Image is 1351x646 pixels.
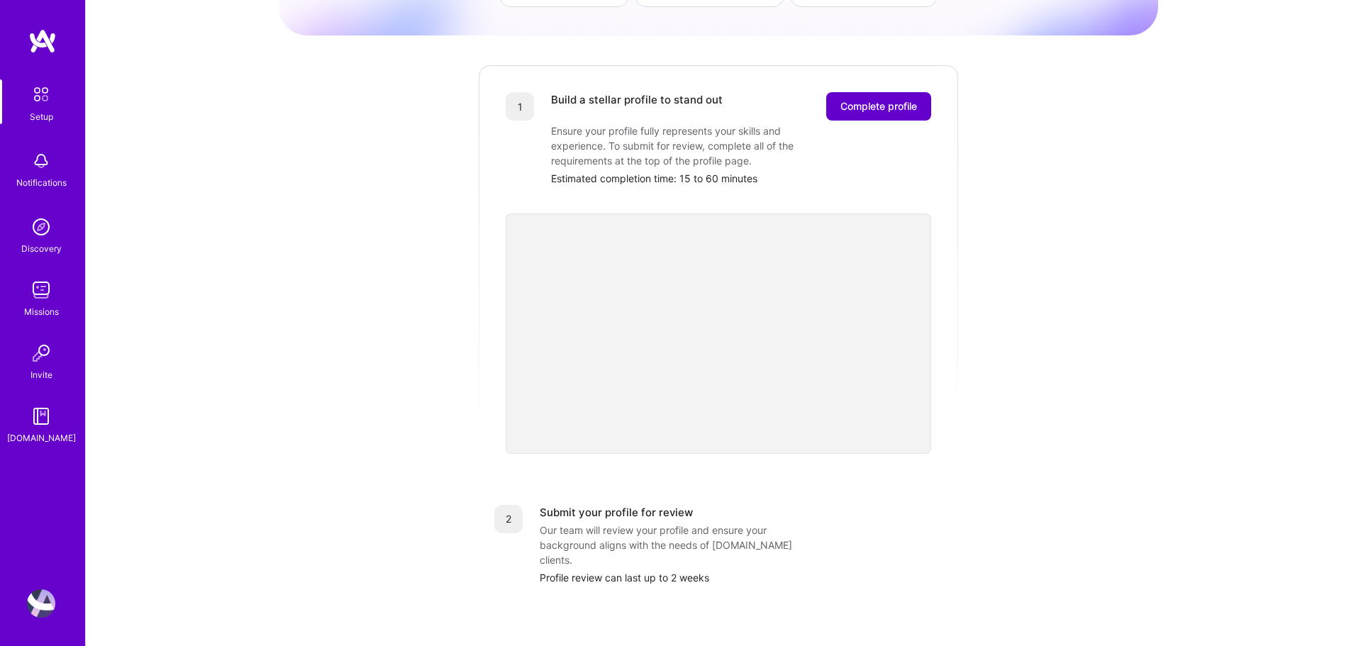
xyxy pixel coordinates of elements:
iframe: video [506,213,931,454]
div: Discovery [21,241,62,256]
div: Submit your profile for review [540,505,693,520]
img: setup [26,79,56,109]
div: Estimated completion time: 15 to 60 minutes [551,171,931,186]
img: logo [28,28,57,54]
div: Our team will review your profile and ensure your background aligns with the needs of [DOMAIN_NAM... [540,523,823,567]
div: Notifications [16,175,67,190]
img: User Avatar [27,589,55,618]
img: bell [27,147,55,175]
a: User Avatar [23,589,59,618]
div: Profile review can last up to 2 weeks [540,570,943,585]
img: discovery [27,213,55,241]
img: guide book [27,402,55,430]
div: Build a stellar profile to stand out [551,92,723,121]
img: teamwork [27,276,55,304]
div: 2 [494,505,523,533]
button: Complete profile [826,92,931,121]
div: Invite [30,367,52,382]
div: Missions [24,304,59,319]
span: Complete profile [840,99,917,113]
img: Invite [27,339,55,367]
div: [DOMAIN_NAME] [7,430,76,445]
div: Ensure your profile fully represents your skills and experience. To submit for review, complete a... [551,123,835,168]
div: Setup [30,109,53,124]
div: 1 [506,92,534,121]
